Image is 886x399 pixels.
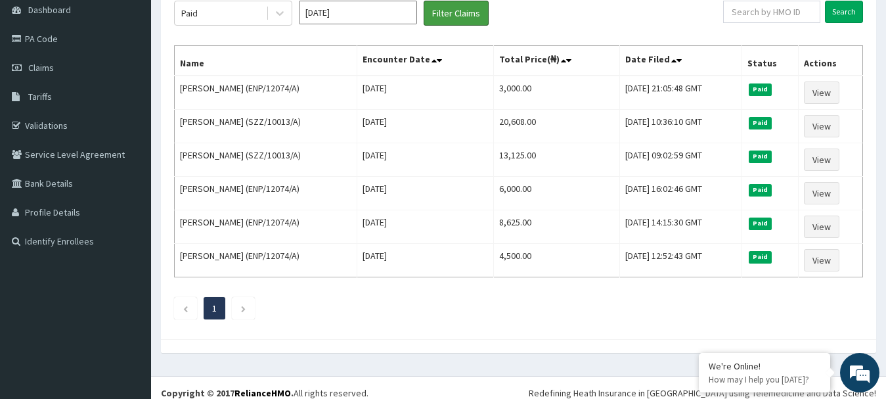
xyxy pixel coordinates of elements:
th: Status [742,46,798,76]
a: View [804,182,839,204]
span: Tariffs [28,91,52,103]
td: [PERSON_NAME] (ENP/12074/A) [175,210,357,244]
a: View [804,82,839,104]
td: 8,625.00 [493,210,619,244]
td: 13,125.00 [493,143,619,177]
td: [DATE] 09:02:59 GMT [620,143,742,177]
td: [PERSON_NAME] (ENP/12074/A) [175,244,357,277]
input: Select Month and Year [299,1,417,24]
td: [DATE] 21:05:48 GMT [620,76,742,110]
span: Claims [28,62,54,74]
div: Minimize live chat window [215,7,247,38]
span: Paid [749,151,772,162]
a: Next page [240,302,246,314]
span: Dashboard [28,4,71,16]
a: View [804,216,839,238]
input: Search by HMO ID [723,1,820,23]
td: [DATE] [357,110,494,143]
div: Paid [181,7,198,20]
td: [DATE] [357,177,494,210]
div: We're Online! [709,360,820,372]
td: 20,608.00 [493,110,619,143]
span: Paid [749,184,772,196]
a: View [804,115,839,137]
th: Encounter Date [357,46,494,76]
div: Chat with us now [68,74,221,91]
p: How may I help you today? [709,374,820,385]
img: d_794563401_company_1708531726252_794563401 [24,66,53,99]
th: Total Price(₦) [493,46,619,76]
td: [PERSON_NAME] (SZZ/10013/A) [175,143,357,177]
th: Actions [798,46,862,76]
button: Filter Claims [424,1,489,26]
td: [DATE] 14:15:30 GMT [620,210,742,244]
th: Date Filed [620,46,742,76]
a: Page 1 is your current page [212,302,217,314]
span: Paid [749,117,772,129]
textarea: Type your message and hit 'Enter' [7,262,250,308]
strong: Copyright © 2017 . [161,387,294,399]
span: Paid [749,83,772,95]
a: View [804,249,839,271]
td: 4,500.00 [493,244,619,277]
span: Paid [749,218,772,229]
td: [PERSON_NAME] (ENP/12074/A) [175,177,357,210]
td: [DATE] [357,244,494,277]
td: [DATE] 16:02:46 GMT [620,177,742,210]
a: Previous page [183,302,188,314]
td: [DATE] [357,143,494,177]
td: [PERSON_NAME] (ENP/12074/A) [175,76,357,110]
input: Search [825,1,863,23]
span: Paid [749,251,772,263]
td: [DATE] [357,76,494,110]
th: Name [175,46,357,76]
td: [DATE] 12:52:43 GMT [620,244,742,277]
td: [DATE] 10:36:10 GMT [620,110,742,143]
td: 3,000.00 [493,76,619,110]
td: [DATE] [357,210,494,244]
td: 6,000.00 [493,177,619,210]
td: [PERSON_NAME] (SZZ/10013/A) [175,110,357,143]
span: We're online! [76,117,181,250]
a: RelianceHMO [234,387,291,399]
a: View [804,149,839,171]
